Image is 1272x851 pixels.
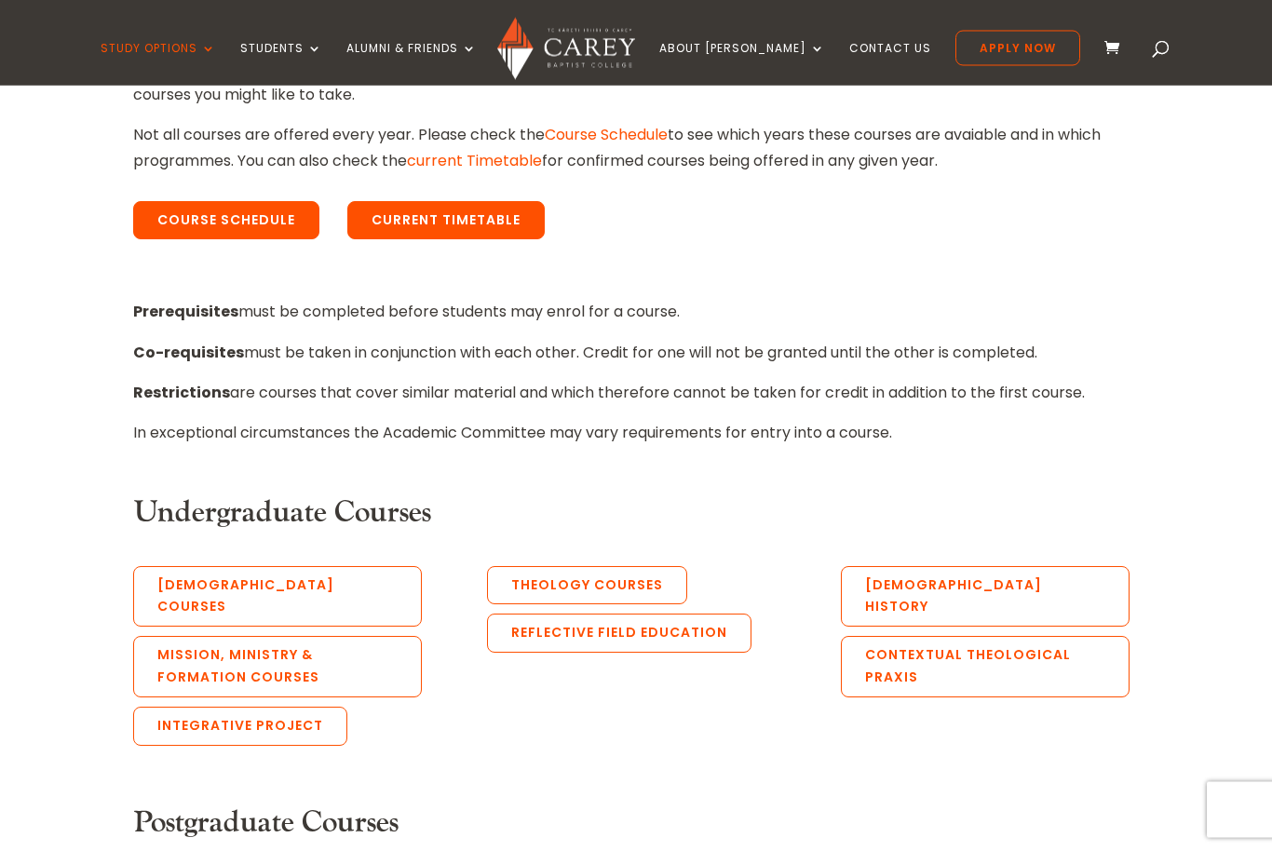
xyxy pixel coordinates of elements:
[545,125,668,146] a: Course Schedule
[659,42,825,86] a: About [PERSON_NAME]
[841,567,1130,628] a: [DEMOGRAPHIC_DATA] History
[487,615,751,654] a: Reflective Field Education
[133,58,1139,123] p: [PERSON_NAME] provides a wide variety of courses within our different programmes. Use the descrip...
[841,637,1130,698] a: Contextual Theological Praxis
[133,300,1139,340] p: must be completed before students may enrol for a course.
[407,151,542,172] a: current Timetable
[133,496,1139,541] h3: Undergraduate Courses
[133,343,244,364] strong: Co-requisites
[346,42,477,86] a: Alumni & Friends
[133,567,422,628] a: [DEMOGRAPHIC_DATA] Courses
[133,123,1139,173] p: Not all courses are offered every year. Please check the to see which years these courses are ava...
[240,42,322,86] a: Students
[133,202,319,241] a: Course Schedule
[497,18,634,80] img: Carey Baptist College
[133,421,1139,446] p: In exceptional circumstances the Academic Committee may vary requirements for entry into a course.
[849,42,931,86] a: Contact Us
[133,381,1139,421] p: are courses that cover similar material and which therefore cannot be taken for credit in additio...
[955,31,1080,66] a: Apply Now
[347,202,545,241] a: Current Timetable
[133,806,1139,851] h3: Postgraduate Courses
[133,302,238,323] strong: Prerequisites
[133,637,422,698] a: Mission, Ministry & Formation Courses
[101,42,216,86] a: Study Options
[133,341,1139,381] p: must be taken in conjunction with each other. Credit for one will not be granted until the other ...
[487,567,687,606] a: Theology Courses
[133,383,230,404] strong: Restrictions
[133,708,347,747] a: Integrative Project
